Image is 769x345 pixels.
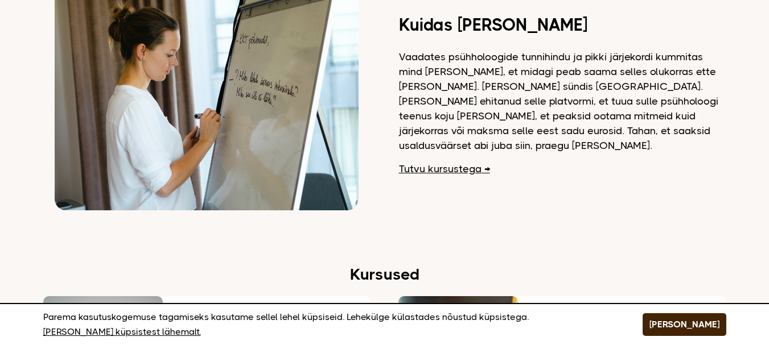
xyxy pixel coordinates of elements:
[399,161,490,176] a: Tutvu kursustega
[43,267,726,282] h2: Kursused
[43,325,201,339] a: [PERSON_NAME] küpsistest lähemalt.
[399,18,726,32] h2: Kuidas [PERSON_NAME]
[643,313,726,336] button: [PERSON_NAME]
[399,49,726,153] p: Vaadates psühholoogide tunnihindu ja pikki järjekordi kummitas mind [PERSON_NAME], et midagi peab...
[43,310,614,339] p: Parema kasutuskogemuse tagamiseks kasutame sellel lehel küpsiseid. Lehekülge külastades nõustud k...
